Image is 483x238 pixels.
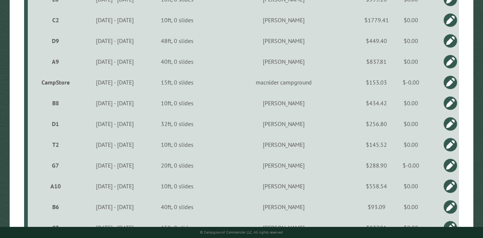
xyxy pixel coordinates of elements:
div: D1 [31,120,80,128]
div: [DATE] - [DATE] [83,99,147,107]
td: [PERSON_NAME] [206,196,362,217]
div: [DATE] - [DATE] [83,58,147,65]
td: 40ft, 0 slides [148,51,206,72]
div: A9 [31,58,80,65]
div: C2 [31,16,80,24]
td: $0.00 [391,51,430,72]
div: [DATE] - [DATE] [83,37,147,44]
div: [DATE] - [DATE] [83,224,147,231]
td: $0.00 [391,176,430,196]
td: [PERSON_NAME] [206,51,362,72]
td: $434.42 [362,93,391,113]
div: [DATE] - [DATE] [83,182,147,190]
td: 10ft, 0 slides [148,93,206,113]
td: [PERSON_NAME] [206,155,362,176]
div: [DATE] - [DATE] [83,203,147,211]
div: [DATE] - [DATE] [83,79,147,86]
td: [PERSON_NAME] [206,134,362,155]
div: G7 [31,162,80,169]
td: 10ft, 0 slides [148,10,206,30]
td: macnider campground [206,72,362,93]
td: $449.40 [362,30,391,51]
td: 20ft, 0 slides [148,155,206,176]
div: [DATE] - [DATE] [83,162,147,169]
td: $256.80 [362,113,391,134]
div: C3 [31,224,80,231]
div: A10 [31,182,80,190]
td: [PERSON_NAME] [206,10,362,30]
td: $-0.00 [391,72,430,93]
td: 32ft, 0 slides [148,113,206,134]
td: $145.52 [362,134,391,155]
td: [PERSON_NAME] [206,113,362,134]
td: $0.00 [391,10,430,30]
div: [DATE] - [DATE] [83,120,147,128]
div: CampStore [31,79,80,86]
td: $0.00 [391,113,430,134]
div: D9 [31,37,80,44]
td: [PERSON_NAME] [206,217,362,238]
div: T2 [31,141,80,148]
td: $1779.41 [362,10,391,30]
td: $0.00 [391,217,430,238]
td: [PERSON_NAME] [206,93,362,113]
div: [DATE] - [DATE] [83,141,147,148]
td: $0.00 [391,93,430,113]
td: $288.90 [362,155,391,176]
td: [PERSON_NAME] [206,30,362,51]
div: B8 [31,99,80,107]
div: B6 [31,203,80,211]
td: [PERSON_NAME] [206,176,362,196]
td: $837.81 [362,51,391,72]
small: © Campground Commander LLC. All rights reserved. [200,230,284,235]
td: $0.00 [391,30,430,51]
div: [DATE] - [DATE] [83,16,147,24]
td: $153.03 [362,72,391,93]
td: $-0.00 [391,155,430,176]
td: 15ft, 0 slides [148,72,206,93]
td: 15ft, 0 slides [148,217,206,238]
td: $0.00 [391,134,430,155]
td: 10ft, 0 slides [148,176,206,196]
td: $93.09 [362,196,391,217]
td: 10ft, 0 slides [148,134,206,155]
td: 40ft, 0 slides [148,196,206,217]
td: 48ft, 0 slides [148,30,206,51]
td: $558.54 [362,176,391,196]
td: $837.81 [362,217,391,238]
td: $0.00 [391,196,430,217]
